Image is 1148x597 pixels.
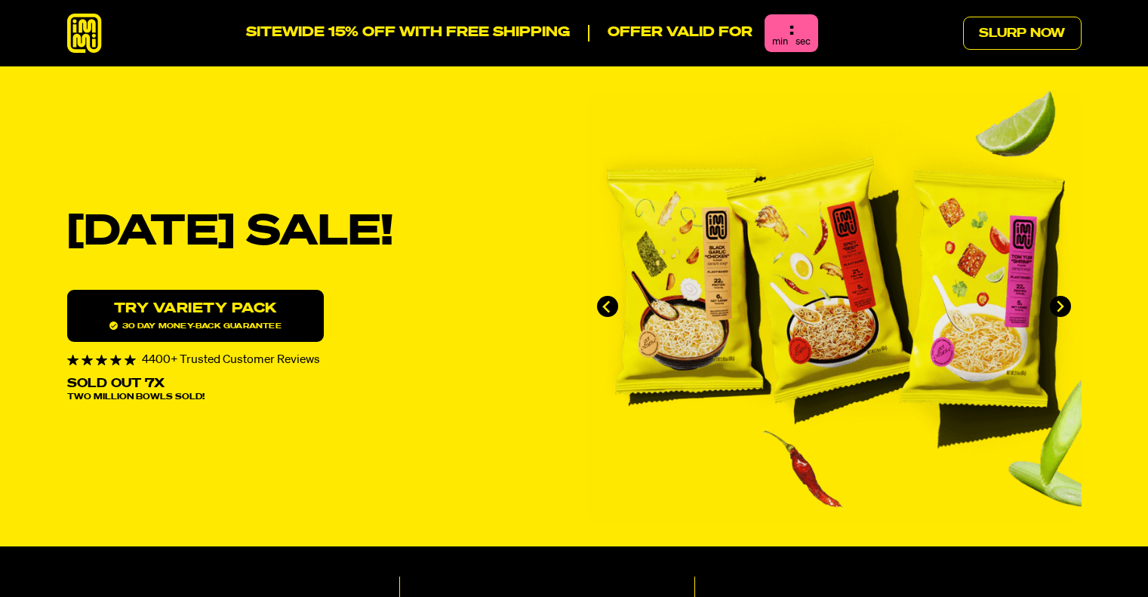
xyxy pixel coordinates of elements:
[67,378,165,390] p: Sold Out 7X
[597,296,618,317] button: Go to last slide
[1050,296,1071,317] button: Next slide
[67,354,562,366] div: 4400+ Trusted Customer Reviews
[963,17,1082,50] a: Slurp Now
[67,393,205,402] span: Two Million Bowls Sold!
[772,37,788,47] span: min
[588,25,753,42] p: Offer valid for
[789,20,793,38] div: :
[67,290,324,342] a: Try variety Pack30 day money-back guarantee
[67,211,562,254] h1: [DATE] SALE!
[586,91,1082,522] div: immi slideshow
[796,37,811,47] span: sec
[246,25,570,42] p: SITEWIDE 15% OFF WITH FREE SHIPPING
[109,322,282,330] span: 30 day money-back guarantee
[586,91,1082,522] li: 1 of 4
